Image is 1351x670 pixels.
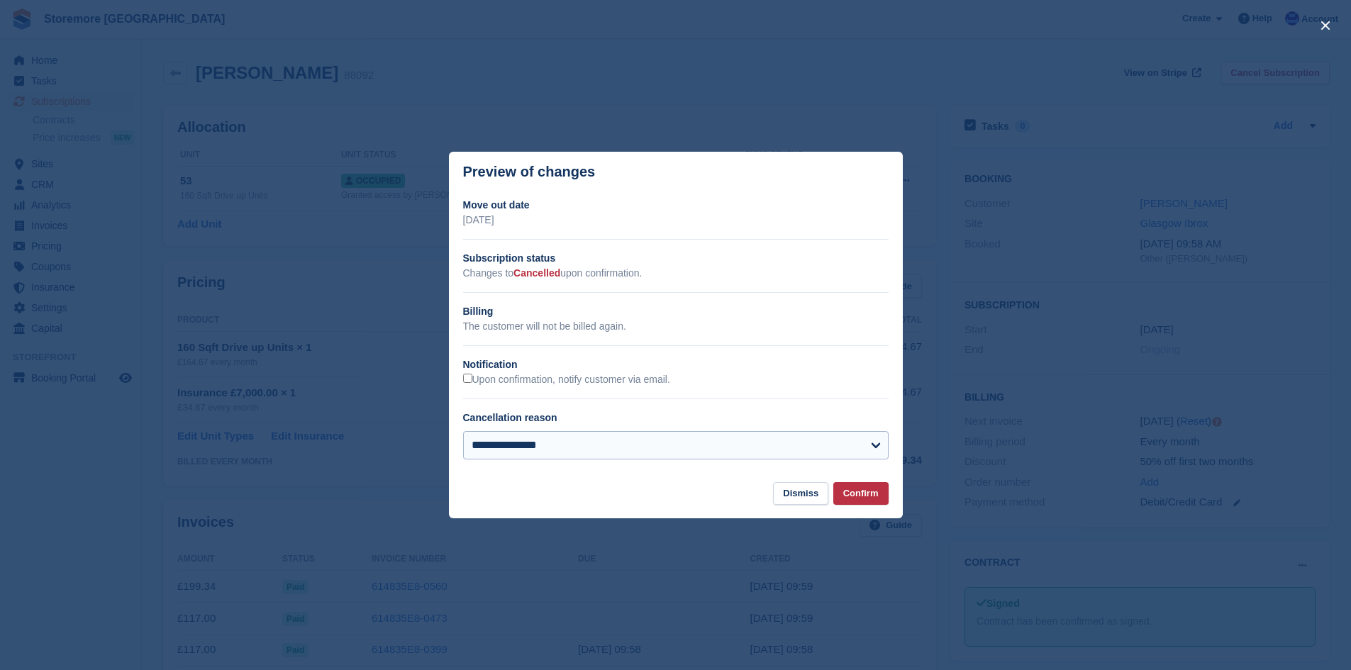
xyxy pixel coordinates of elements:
[463,374,670,386] label: Upon confirmation, notify customer via email.
[513,267,560,279] span: Cancelled
[463,357,889,372] h2: Notification
[463,304,889,319] h2: Billing
[463,251,889,266] h2: Subscription status
[463,213,889,228] p: [DATE]
[773,482,828,506] button: Dismiss
[833,482,889,506] button: Confirm
[463,164,596,180] p: Preview of changes
[463,374,472,383] input: Upon confirmation, notify customer via email.
[463,198,889,213] h2: Move out date
[463,412,557,423] label: Cancellation reason
[1314,14,1337,37] button: close
[463,266,889,281] p: Changes to upon confirmation.
[463,319,889,334] p: The customer will not be billed again.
